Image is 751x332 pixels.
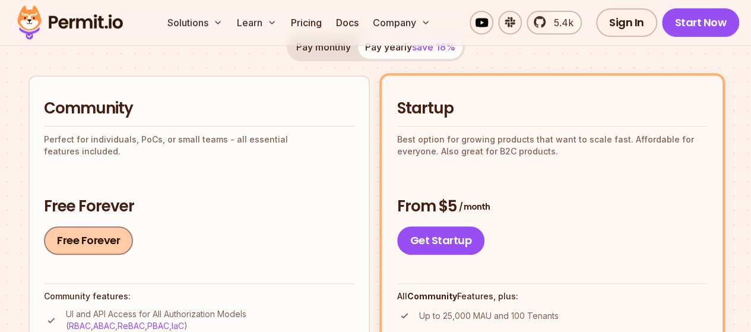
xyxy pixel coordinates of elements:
[662,8,740,37] a: Start Now
[232,11,281,34] button: Learn
[419,310,559,322] p: Up to 25,000 MAU and 100 Tenants
[44,226,133,255] a: Free Forever
[44,290,354,302] h4: Community features:
[69,321,91,331] a: RBAC
[397,226,485,255] a: Get Startup
[397,290,708,302] h4: All Features, plus:
[44,196,354,217] h3: Free Forever
[459,201,490,213] span: / month
[397,196,708,217] h3: From $5
[397,134,708,157] p: Best option for growing products that want to scale fast. Affordable for everyone. Also great for...
[44,98,354,119] h2: Community
[147,321,169,331] a: PBAC
[66,308,354,332] p: UI and API Access for All Authorization Models ( , , , , )
[172,321,184,331] a: IaC
[368,11,435,34] button: Company
[331,11,363,34] a: Docs
[407,291,457,301] strong: Community
[44,134,354,157] p: Perfect for individuals, PoCs, or small teams - all essential features included.
[286,11,327,34] a: Pricing
[163,11,227,34] button: Solutions
[118,321,145,331] a: ReBAC
[596,8,657,37] a: Sign In
[527,11,582,34] a: 5.4k
[397,98,708,119] h2: Startup
[93,321,115,331] a: ABAC
[289,35,358,59] button: Pay monthly
[547,15,573,30] span: 5.4k
[12,2,128,43] img: Permit logo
